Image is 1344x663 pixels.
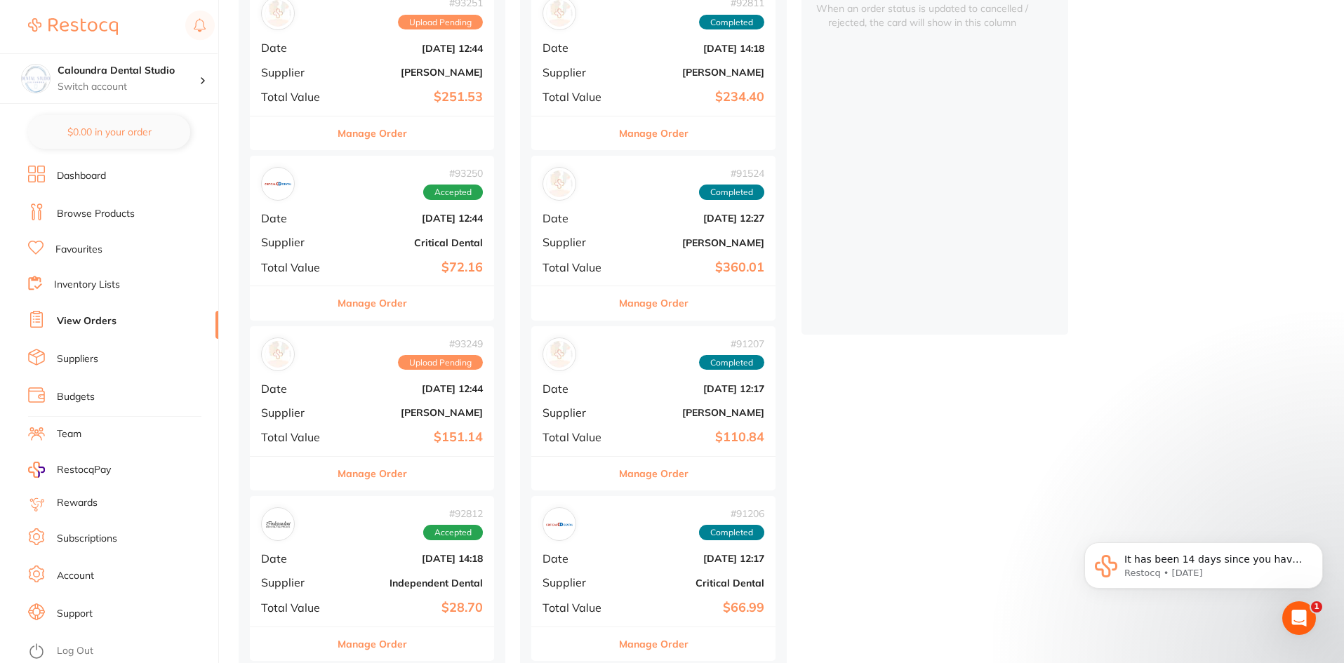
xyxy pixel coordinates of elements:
[624,601,764,615] b: $66.99
[624,553,764,564] b: [DATE] 12:17
[699,338,764,349] span: # 91207
[28,11,118,43] a: Restocq Logo
[546,511,573,537] img: Critical Dental
[261,406,331,419] span: Supplier
[342,43,483,54] b: [DATE] 12:44
[543,406,613,419] span: Supplier
[423,168,483,179] span: # 93250
[57,427,81,441] a: Team
[423,508,483,519] span: # 92812
[342,260,483,275] b: $72.16
[699,355,764,370] span: Completed
[543,601,613,614] span: Total Value
[699,15,764,30] span: Completed
[398,15,483,30] span: Upload Pending
[1282,601,1316,635] iframe: Intercom live chat
[57,352,98,366] a: Suppliers
[543,431,613,443] span: Total Value
[699,508,764,519] span: # 91206
[543,66,613,79] span: Supplier
[619,286,688,320] button: Manage Order
[250,326,494,491] div: Henry Schein Halas#93249Upload PendingDate[DATE] 12:44Supplier[PERSON_NAME]Total Value$151.14Mana...
[624,90,764,105] b: $234.40
[265,170,291,197] img: Critical Dental
[342,90,483,105] b: $251.53
[624,237,764,248] b: [PERSON_NAME]
[28,462,111,478] a: RestocqPay
[57,569,94,583] a: Account
[342,553,483,564] b: [DATE] 14:18
[58,80,199,94] p: Switch account
[699,525,764,540] span: Completed
[57,390,95,404] a: Budgets
[28,641,214,663] button: Log Out
[265,341,291,368] img: Henry Schein Halas
[624,67,764,78] b: [PERSON_NAME]
[342,383,483,394] b: [DATE] 12:44
[624,260,764,275] b: $360.01
[398,355,483,370] span: Upload Pending
[624,577,764,589] b: Critical Dental
[546,341,573,368] img: Henry Schein Halas
[22,65,50,93] img: Caloundra Dental Studio
[261,236,331,248] span: Supplier
[250,156,494,321] div: Critical Dental#93250AcceptedDate[DATE] 12:44SupplierCritical DentalTotal Value$72.16Manage Order
[624,383,764,394] b: [DATE] 12:17
[543,212,613,225] span: Date
[699,185,764,200] span: Completed
[58,64,199,78] h4: Caloundra Dental Studio
[342,67,483,78] b: [PERSON_NAME]
[1311,601,1322,612] span: 1
[28,18,118,35] img: Restocq Logo
[338,627,407,661] button: Manage Order
[398,338,483,349] span: # 93249
[699,168,764,179] span: # 91524
[54,278,120,292] a: Inventory Lists
[543,236,613,248] span: Supplier
[57,532,117,546] a: Subscriptions
[624,430,764,445] b: $110.84
[1063,513,1344,625] iframe: Intercom notifications message
[338,116,407,150] button: Manage Order
[261,601,331,614] span: Total Value
[261,431,331,443] span: Total Value
[338,286,407,320] button: Manage Order
[624,43,764,54] b: [DATE] 14:18
[619,627,688,661] button: Manage Order
[342,577,483,589] b: Independent Dental
[619,116,688,150] button: Manage Order
[423,525,483,540] span: Accepted
[624,407,764,418] b: [PERSON_NAME]
[57,607,93,621] a: Support
[261,66,331,79] span: Supplier
[250,496,494,661] div: Independent Dental#92812AcceptedDate[DATE] 14:18SupplierIndependent DentalTotal Value$28.70Manage...
[28,115,190,149] button: $0.00 in your order
[543,382,613,395] span: Date
[543,576,613,589] span: Supplier
[342,213,483,224] b: [DATE] 12:44
[342,430,483,445] b: $151.14
[261,91,331,103] span: Total Value
[57,644,93,658] a: Log Out
[619,457,688,490] button: Manage Order
[543,261,613,274] span: Total Value
[261,261,331,274] span: Total Value
[261,552,331,565] span: Date
[261,382,331,395] span: Date
[57,496,98,510] a: Rewards
[57,207,135,221] a: Browse Products
[338,457,407,490] button: Manage Order
[57,314,117,328] a: View Orders
[55,243,102,257] a: Favourites
[624,213,764,224] b: [DATE] 12:27
[543,552,613,565] span: Date
[342,407,483,418] b: [PERSON_NAME]
[543,41,613,54] span: Date
[342,601,483,615] b: $28.70
[57,463,111,477] span: RestocqPay
[546,170,573,197] img: Henry Schein Halas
